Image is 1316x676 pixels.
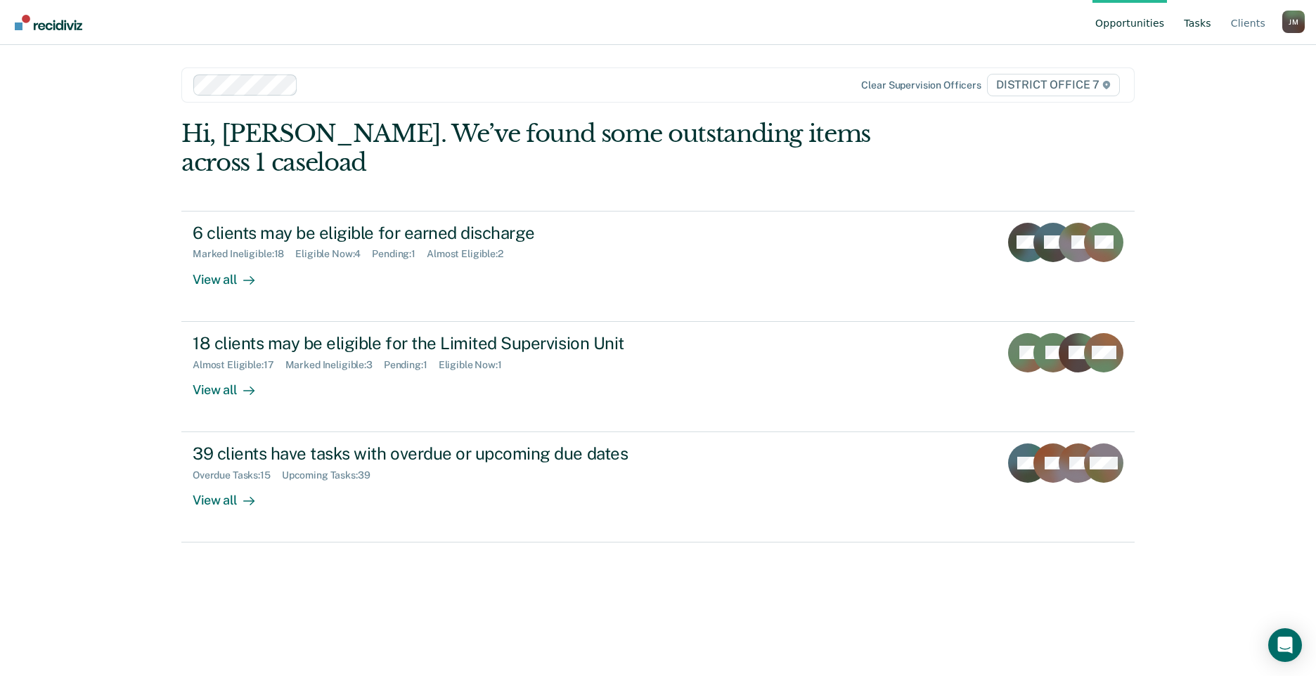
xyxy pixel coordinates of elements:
[427,248,515,260] div: Almost Eligible : 2
[861,79,981,91] div: Clear supervision officers
[193,223,686,243] div: 6 clients may be eligible for earned discharge
[193,248,295,260] div: Marked Ineligible : 18
[372,248,427,260] div: Pending : 1
[15,15,82,30] img: Recidiviz
[193,260,271,287] div: View all
[1282,11,1305,33] button: Profile dropdown button
[282,469,382,481] div: Upcoming Tasks : 39
[193,370,271,398] div: View all
[1282,11,1305,33] div: J M
[181,211,1135,322] a: 6 clients may be eligible for earned dischargeMarked Ineligible:18Eligible Now:4Pending:1Almost E...
[285,359,384,371] div: Marked Ineligible : 3
[193,359,285,371] div: Almost Eligible : 17
[181,119,944,177] div: Hi, [PERSON_NAME]. We’ve found some outstanding items across 1 caseload
[987,74,1120,96] span: DISTRICT OFFICE 7
[295,248,372,260] div: Eligible Now : 4
[181,322,1135,432] a: 18 clients may be eligible for the Limited Supervision UnitAlmost Eligible:17Marked Ineligible:3P...
[439,359,513,371] div: Eligible Now : 1
[1268,628,1302,662] div: Open Intercom Messenger
[193,443,686,464] div: 39 clients have tasks with overdue or upcoming due dates
[193,481,271,509] div: View all
[193,469,282,481] div: Overdue Tasks : 15
[193,333,686,353] div: 18 clients may be eligible for the Limited Supervision Unit
[181,432,1135,542] a: 39 clients have tasks with overdue or upcoming due datesOverdue Tasks:15Upcoming Tasks:39View all
[384,359,439,371] div: Pending : 1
